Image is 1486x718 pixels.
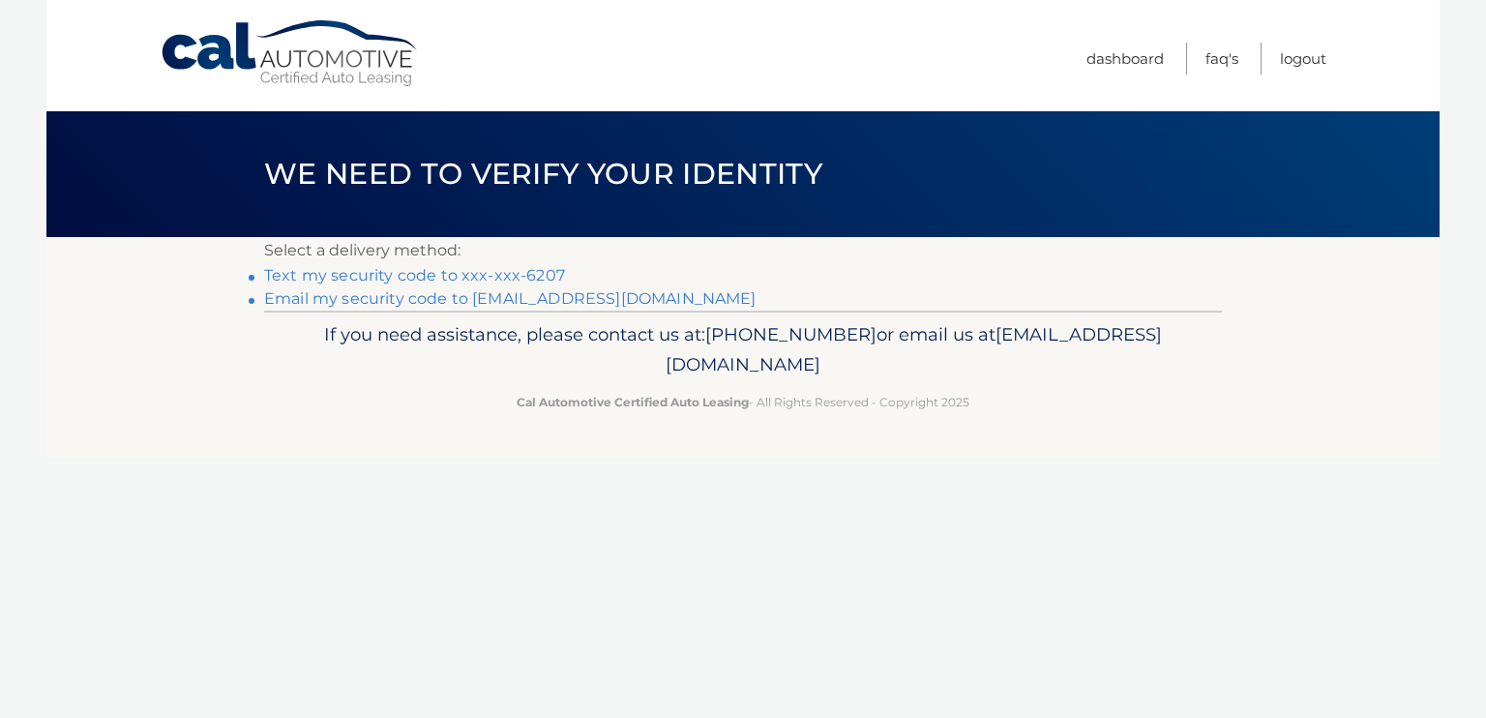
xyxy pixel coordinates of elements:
[264,289,757,308] a: Email my security code to [EMAIL_ADDRESS][DOMAIN_NAME]
[1280,43,1326,75] a: Logout
[705,323,877,345] span: [PHONE_NUMBER]
[160,19,421,88] a: Cal Automotive
[264,266,565,284] a: Text my security code to xxx-xxx-6207
[1086,43,1164,75] a: Dashboard
[264,237,1222,264] p: Select a delivery method:
[264,156,822,192] span: We need to verify your identity
[277,319,1209,381] p: If you need assistance, please contact us at: or email us at
[1205,43,1238,75] a: FAQ's
[277,392,1209,412] p: - All Rights Reserved - Copyright 2025
[517,395,749,409] strong: Cal Automotive Certified Auto Leasing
